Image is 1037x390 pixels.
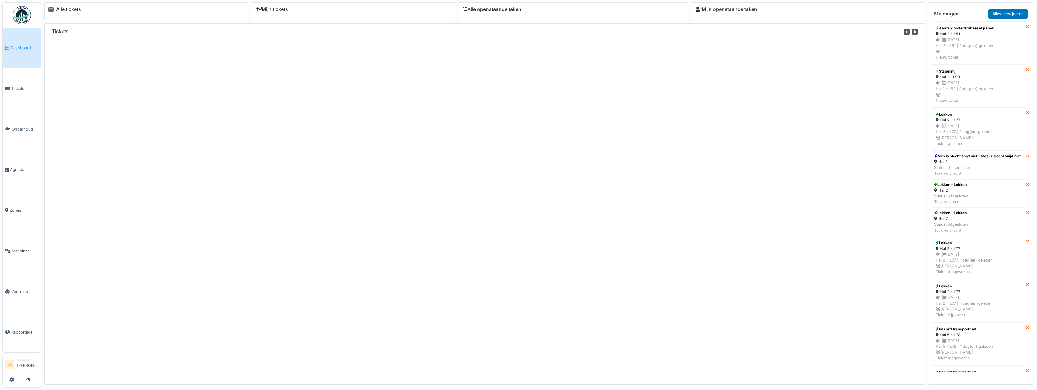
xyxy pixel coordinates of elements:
div: 1 | [DATE] Hal 5 - L78 | 1 dag(en) geleden [PERSON_NAME] Ticket toegewezen [936,338,1022,361]
a: Lekken - Lekken Hal 2 Status: AfgeslotenTaak volbracht [932,207,1026,236]
a: Machines [3,231,41,271]
a: Lekken Hal 2 - L77 1 |[DATE]Hal 2 - L77 | 1 dag(en) geleden [PERSON_NAME]Ticket toegewezen [932,236,1026,279]
a: Rapportage [3,312,41,353]
span: Voorraad [11,289,39,294]
div: 1 | [DATE] Hal 2 - L77 | 1 dag(en) geleden [PERSON_NAME] Ticket gesloten [936,123,1022,146]
a: Onderhoud [3,109,41,149]
a: Mijn openstaande taken [696,6,757,12]
a: Agenda [3,149,41,190]
div: Stapeling [936,69,1022,74]
div: 1 | [DATE] Hal 2 - L77 | 1 dag(en) geleden [PERSON_NAME] Ticket toegewezen [936,251,1022,275]
a: Alle openstaande taken [463,6,521,12]
div: Lekken - Lekken [934,210,968,216]
li: SV [5,360,14,369]
h6: Tickets [52,29,69,34]
div: Lekken [936,240,1022,246]
div: Hal 5 - L78 [936,332,1022,338]
div: 1 | [DATE] Hal 2 - L51 | 0 dag(en) geleden Nieuw ticket [936,37,1022,60]
a: Tickets [3,68,41,109]
div: Status: Te controleren Taak volbracht [934,165,1021,176]
span: Machines [12,248,39,254]
a: Ima left transportbelt Hal 5 - L78 1 |[DATE]Hal 5 - L78 | 1 dag(en) geleden [PERSON_NAME]Ticket t... [932,322,1026,365]
a: Lekken Hal 2 - L77 1 |[DATE]Hal 2 - L77 | 1 dag(en) geleden [PERSON_NAME]Ticket gesloten [932,108,1026,151]
li: [PERSON_NAME] [17,358,39,371]
div: 1 | [DATE] Hal 2 - L77 | 1 dag(en) geleden [PERSON_NAME] Ticket bijgewerkt [936,295,1022,318]
a: SV Manager[PERSON_NAME] [5,358,39,372]
div: Lekken [936,283,1022,289]
span: Zones [10,207,39,213]
span: Tickets [11,86,39,91]
img: Badge_color-CXgf-gQk.svg [13,6,31,24]
div: Ima left transportbelt [936,327,1022,332]
span: Agenda [10,167,39,173]
a: Stapeling Hal 1 - L59 1 |[DATE]Hal 1 - L59 | 0 dag(en) geleden Nieuw ticket [932,64,1026,108]
a: Alle tickets [56,6,81,12]
div: Status: Afgesloten Taak gesloten [934,193,968,205]
div: Hal 2 [934,187,968,193]
a: Aanzuigonderdruk reset paper Hal 2 - L51 1 |[DATE]Hal 2 - L51 | 0 dag(en) geleden Nieuw ticket [932,21,1026,64]
a: Dashboard [3,28,41,68]
div: Manager [17,358,39,362]
a: Zones [3,190,41,231]
a: Lekken - Lekken Hal 2 Status: AfgeslotenTaak gesloten [932,179,1026,208]
div: Hal 2 - L77 [936,117,1022,123]
span: Rapportage [11,329,39,335]
div: Hal 2 - L77 [936,289,1022,295]
div: Hal 1 - L59 [936,74,1022,80]
a: Mes is slecht snijd niet - Mes is slecht snijd niet Hal 1 Status: Te controlerenTaak volbracht [932,151,1026,179]
div: Hal 2 - L77 [936,246,1022,251]
a: Alles verwijderen [988,9,1028,19]
div: Aanzuigonderdruk reset paper [936,26,1022,31]
h6: Meldingen [934,11,959,17]
div: Mes is slecht snijd niet - Mes is slecht snijd niet [934,153,1021,159]
div: Hal 2 - L51 [936,31,1022,37]
span: Onderhoud [12,126,39,132]
a: Mijn tickets [256,6,288,12]
a: Lekken Hal 2 - L77 1 |[DATE]Hal 2 - L77 | 1 dag(en) geleden [PERSON_NAME]Ticket bijgewerkt [932,279,1026,322]
span: Dashboard [11,45,39,51]
div: Lekken [936,112,1022,117]
a: Voorraad [3,271,41,312]
div: Hal 1 [934,159,1021,165]
div: Lekken - Lekken [934,182,968,187]
div: 1 | [DATE] Hal 1 - L59 | 0 dag(en) geleden Nieuw ticket [936,80,1022,103]
div: Hal 2 [934,216,968,221]
div: Status: Afgesloten Taak volbracht [934,221,968,233]
div: Ima left transportbelt [936,370,1022,375]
